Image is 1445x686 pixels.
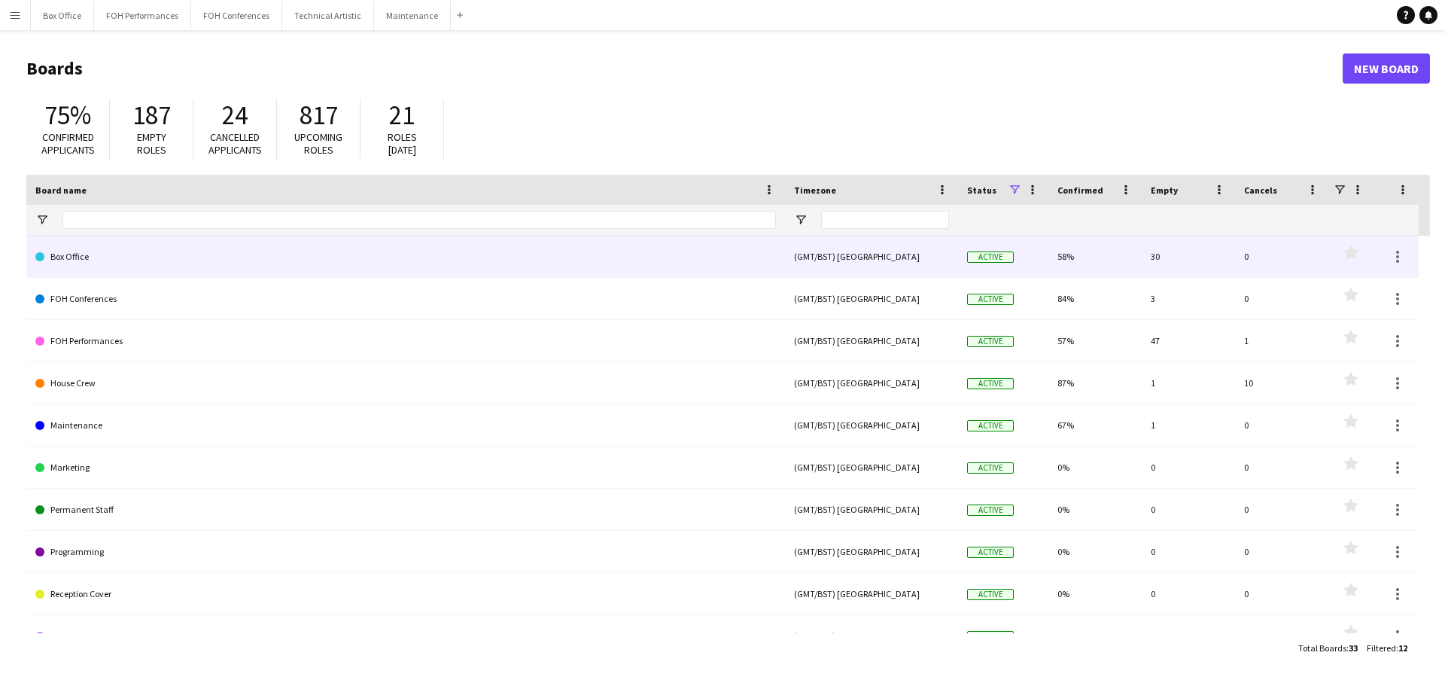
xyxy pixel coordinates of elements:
[1048,236,1142,277] div: 58%
[35,236,776,278] a: Box Office
[35,615,776,657] a: Technical Artistic
[389,99,415,132] span: 21
[1343,53,1430,84] a: New Board
[35,320,776,362] a: FOH Performances
[1048,615,1142,657] div: 95%
[35,213,49,227] button: Open Filter Menu
[1235,404,1328,446] div: 0
[208,130,262,157] span: Cancelled applicants
[1048,320,1142,361] div: 57%
[62,211,776,229] input: Board name Filter Input
[1235,236,1328,277] div: 0
[1142,531,1235,572] div: 0
[35,447,776,489] a: Marketing
[1244,184,1277,196] span: Cancels
[1235,573,1328,614] div: 0
[1048,404,1142,446] div: 67%
[1048,447,1142,488] div: 0%
[191,1,282,30] button: FOH Conferences
[967,631,1014,642] span: Active
[967,336,1014,347] span: Active
[1235,362,1328,404] div: 10
[967,547,1014,558] span: Active
[1142,320,1235,361] div: 47
[1142,278,1235,319] div: 3
[1235,320,1328,361] div: 1
[785,489,958,530] div: (GMT/BST) [GEOGRAPHIC_DATA]
[1235,489,1328,530] div: 0
[1048,362,1142,404] div: 87%
[35,573,776,615] a: Reception Cover
[132,99,171,132] span: 187
[1367,642,1396,654] span: Filtered
[35,278,776,320] a: FOH Conferences
[967,294,1014,305] span: Active
[94,1,191,30] button: FOH Performances
[967,378,1014,389] span: Active
[35,362,776,404] a: House Crew
[44,99,91,132] span: 75%
[1235,615,1328,657] div: 11
[31,1,94,30] button: Box Office
[785,447,958,488] div: (GMT/BST) [GEOGRAPHIC_DATA]
[967,420,1014,431] span: Active
[794,213,808,227] button: Open Filter Menu
[41,130,95,157] span: Confirmed applicants
[1142,573,1235,614] div: 0
[1048,531,1142,572] div: 0%
[35,531,776,573] a: Programming
[785,531,958,572] div: (GMT/BST) [GEOGRAPHIC_DATA]
[967,184,996,196] span: Status
[1349,642,1358,654] span: 33
[1298,633,1358,663] div: :
[374,1,451,30] button: Maintenance
[785,278,958,319] div: (GMT/BST) [GEOGRAPHIC_DATA]
[785,404,958,446] div: (GMT/BST) [GEOGRAPHIC_DATA]
[785,573,958,614] div: (GMT/BST) [GEOGRAPHIC_DATA]
[785,362,958,404] div: (GMT/BST) [GEOGRAPHIC_DATA]
[1142,447,1235,488] div: 0
[1298,642,1346,654] span: Total Boards
[1048,278,1142,319] div: 84%
[282,1,374,30] button: Technical Artistic
[388,130,417,157] span: Roles [DATE]
[967,252,1014,263] span: Active
[1235,531,1328,572] div: 0
[821,211,949,229] input: Timezone Filter Input
[1057,184,1103,196] span: Confirmed
[222,99,248,132] span: 24
[1142,404,1235,446] div: 1
[137,130,166,157] span: Empty roles
[1048,489,1142,530] div: 0%
[300,99,338,132] span: 817
[785,615,958,657] div: (GMT/BST) [GEOGRAPHIC_DATA]
[967,462,1014,474] span: Active
[1142,615,1235,657] div: 10
[1367,633,1407,663] div: :
[785,236,958,277] div: (GMT/BST) [GEOGRAPHIC_DATA]
[1142,236,1235,277] div: 30
[1398,642,1407,654] span: 12
[967,505,1014,516] span: Active
[1151,184,1178,196] span: Empty
[967,589,1014,600] span: Active
[35,404,776,447] a: Maintenance
[35,489,776,531] a: Permanent Staff
[1235,447,1328,488] div: 0
[794,184,836,196] span: Timezone
[1142,489,1235,530] div: 0
[294,130,342,157] span: Upcoming roles
[1142,362,1235,404] div: 1
[26,57,1343,80] h1: Boards
[1048,573,1142,614] div: 0%
[35,184,87,196] span: Board name
[1235,278,1328,319] div: 0
[785,320,958,361] div: (GMT/BST) [GEOGRAPHIC_DATA]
